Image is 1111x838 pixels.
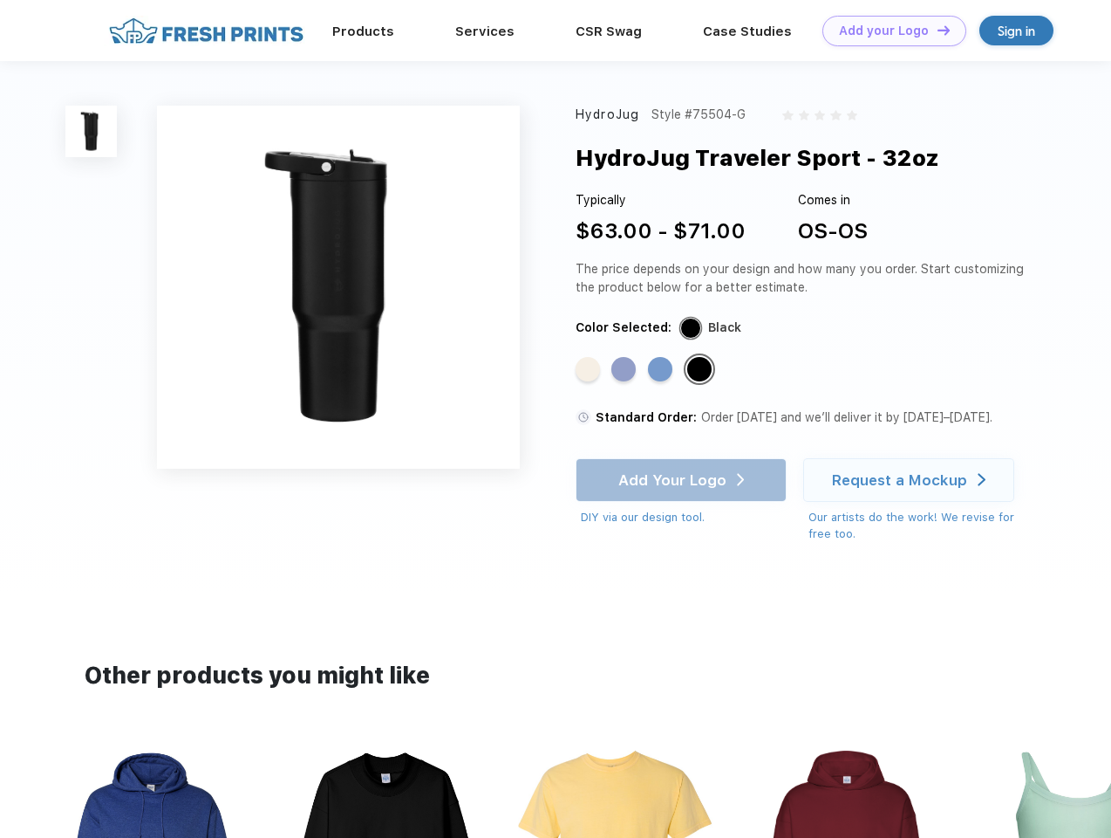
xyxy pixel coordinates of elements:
img: fo%20logo%202.webp [104,16,309,46]
img: DT [937,25,950,35]
img: gray_star.svg [815,110,825,120]
a: Sign in [979,16,1053,45]
div: Black [708,319,741,337]
img: gray_star.svg [847,110,857,120]
div: $63.00 - $71.00 [576,216,746,247]
div: Other products you might like [85,659,1026,693]
img: standard order [576,409,591,425]
div: DIY via our design tool. [581,509,787,526]
div: HydroJug Traveler Sport - 32oz [576,141,939,175]
img: gray_star.svg [782,110,793,120]
div: Light Blue [648,357,672,381]
img: func=resize&h=100 [65,106,117,157]
div: Sign in [998,21,1035,41]
div: Request a Mockup [832,471,967,489]
img: gray_star.svg [830,110,841,120]
div: Peri [611,357,636,381]
div: HydroJug [576,106,639,124]
img: gray_star.svg [799,110,809,120]
div: Add your Logo [839,24,929,38]
div: Typically [576,191,746,209]
div: Style #75504-G [651,106,746,124]
div: Comes in [798,191,868,209]
div: Black [687,357,712,381]
span: Standard Order: [596,410,697,424]
div: OS-OS [798,216,868,247]
span: Order [DATE] and we’ll deliver it by [DATE]–[DATE]. [701,410,992,424]
div: Our artists do the work! We revise for free too. [808,509,1031,543]
div: Cream [576,357,600,381]
div: Color Selected: [576,319,671,337]
img: func=resize&h=640 [157,106,520,469]
img: white arrow [978,473,985,486]
a: Products [332,24,394,39]
div: The price depends on your design and how many you order. Start customizing the product below for ... [576,260,1031,297]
